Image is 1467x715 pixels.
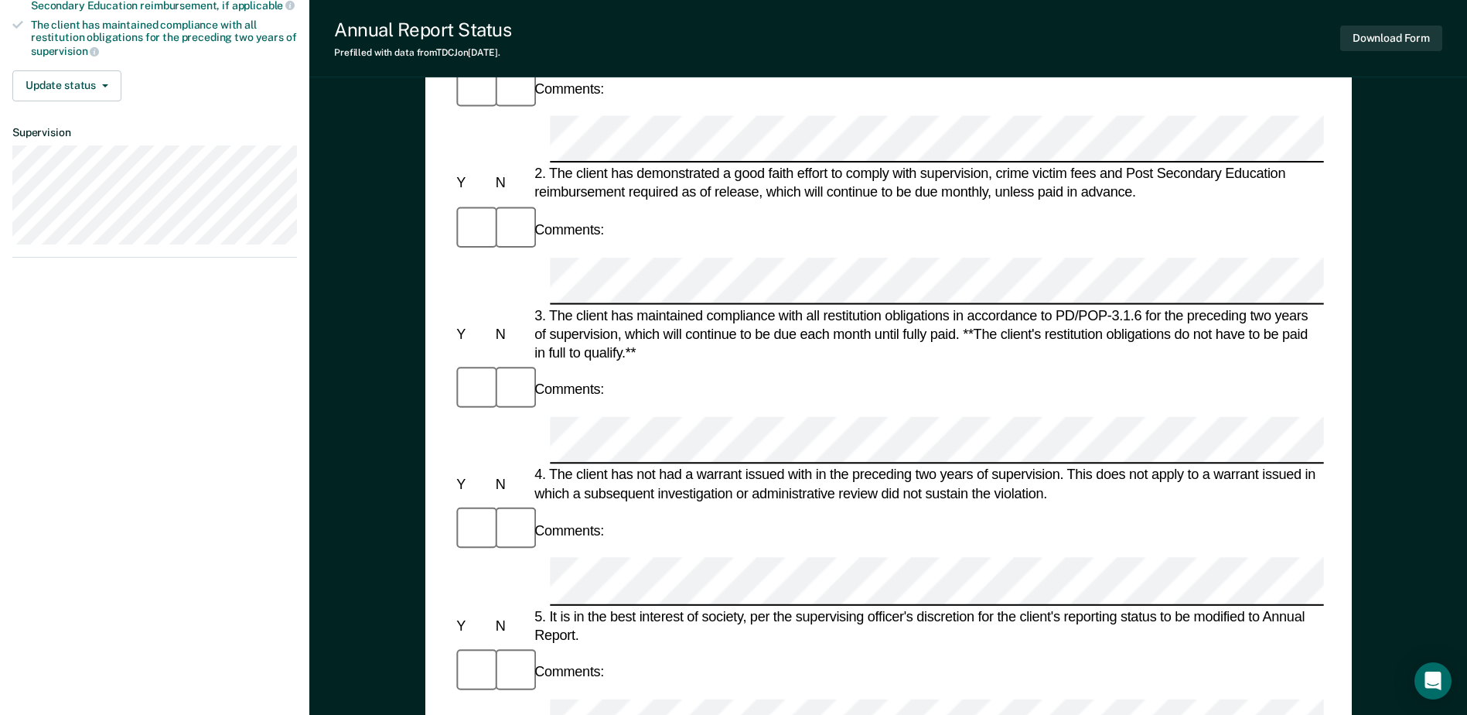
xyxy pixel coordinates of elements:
[531,306,1324,362] div: 3. The client has maintained compliance with all restitution obligations in accordance to PD/POP-...
[334,19,511,41] div: Annual Report Status
[453,174,492,193] div: Y
[492,174,531,193] div: N
[531,607,1324,644] div: 5. It is in the best interest of society, per the supervising officer's discretion for the client...
[453,475,492,494] div: Y
[492,475,531,494] div: N
[31,45,99,57] span: supervision
[12,70,121,101] button: Update status
[531,522,607,540] div: Comments:
[531,80,607,98] div: Comments:
[334,47,511,58] div: Prefilled with data from TDCJ on [DATE] .
[531,662,607,681] div: Comments:
[453,616,492,635] div: Y
[1414,662,1452,700] div: Open Intercom Messenger
[31,19,297,58] div: The client has maintained compliance with all restitution obligations for the preceding two years of
[1340,26,1442,51] button: Download Form
[453,325,492,344] div: Y
[531,380,607,399] div: Comments:
[531,466,1324,503] div: 4. The client has not had a warrant issued with in the preceding two years of supervision. This d...
[531,165,1324,202] div: 2. The client has demonstrated a good faith effort to comply with supervision, crime victim fees ...
[492,325,531,344] div: N
[12,126,297,139] dt: Supervision
[531,221,607,239] div: Comments:
[492,616,531,635] div: N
